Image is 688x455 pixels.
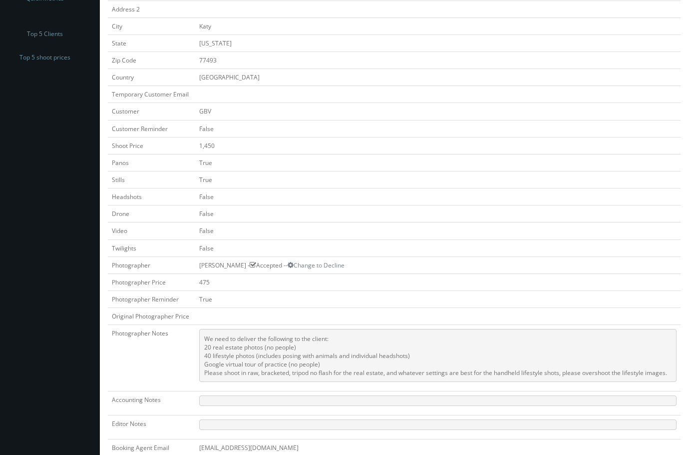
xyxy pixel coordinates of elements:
td: [PERSON_NAME] - Accepted -- [195,256,681,273]
td: False [195,120,681,137]
td: Editor Notes [108,415,195,439]
td: Original Photographer Price [108,308,195,325]
td: Address 2 [108,0,195,17]
td: Accounting Notes [108,391,195,415]
td: Photographer Price [108,273,195,290]
td: City [108,17,195,34]
td: Photographer Notes [108,325,195,391]
td: Photographer [108,256,195,273]
td: Twilights [108,239,195,256]
td: False [195,222,681,239]
td: True [195,290,681,307]
td: True [195,171,681,188]
td: Photographer Reminder [108,290,195,307]
span: Top 5 shoot prices [19,52,70,62]
td: Country [108,69,195,86]
td: Panos [108,154,195,171]
td: False [195,188,681,205]
td: True [195,154,681,171]
td: Drone [108,205,195,222]
td: Stills [108,171,195,188]
td: State [108,34,195,51]
td: False [195,205,681,222]
td: 77493 [195,51,681,68]
pre: We need to deliver the following to the client: 20 real estate photos (no people) 40 lifestyle ph... [199,329,677,382]
td: Zip Code [108,51,195,68]
td: Headshots [108,188,195,205]
td: Customer [108,103,195,120]
td: 1,450 [195,137,681,154]
td: [US_STATE] [195,34,681,51]
td: [GEOGRAPHIC_DATA] [195,69,681,86]
a: Change to Decline [288,261,344,269]
td: Shoot Price [108,137,195,154]
td: GBV [195,103,681,120]
td: Temporary Customer Email [108,86,195,103]
td: Katy [195,17,681,34]
td: Video [108,222,195,239]
td: 475 [195,273,681,290]
span: Top 5 Clients [27,29,63,39]
td: Customer Reminder [108,120,195,137]
td: False [195,239,681,256]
